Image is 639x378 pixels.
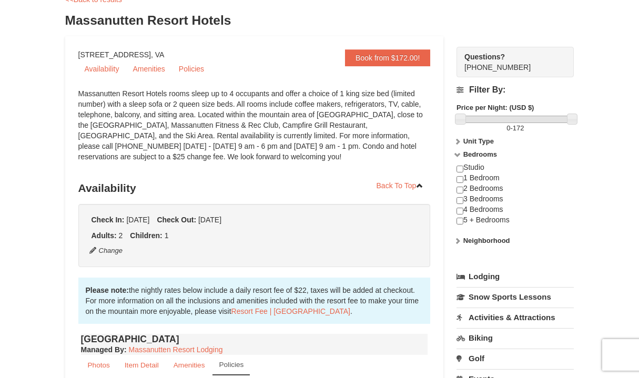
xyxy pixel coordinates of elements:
small: Photos [88,361,110,369]
a: Lodging [457,267,574,286]
small: Policies [219,361,244,369]
a: Activities & Attractions [457,308,574,327]
strong: Neighborhood [463,237,510,244]
a: Massanutten Resort Lodging [129,345,223,354]
strong: Questions? [464,53,505,61]
strong: Price per Night: (USD $) [457,104,534,111]
strong: Unit Type [463,137,494,145]
span: Managed By [81,345,124,354]
a: Book from $172.00! [345,49,430,66]
strong: Bedrooms [463,150,497,158]
a: Back To Top [370,178,431,193]
span: 2 [119,231,123,240]
div: Studio 1 Bedroom 2 Bedrooms 3 Bedrooms 4 Bedrooms 5 + Bedrooms [457,162,574,236]
h3: Availability [78,178,431,199]
span: 1 [165,231,169,240]
strong: Please note: [86,286,129,294]
label: - [457,123,574,134]
a: Biking [457,328,574,348]
h3: Massanutten Resort Hotels [65,10,574,31]
span: [DATE] [198,216,221,224]
button: Change [89,245,124,257]
a: Availability [78,61,126,77]
div: Massanutten Resort Hotels rooms sleep up to 4 occupants and offer a choice of 1 king size bed (li... [78,88,431,172]
a: Golf [457,349,574,368]
strong: : [81,345,127,354]
span: 0 [506,124,510,132]
span: 172 [513,124,524,132]
strong: Check Out: [157,216,196,224]
span: [PHONE_NUMBER] [464,52,555,71]
a: Snow Sports Lessons [457,287,574,307]
a: Amenities [126,61,171,77]
h4: Filter By: [457,85,574,95]
a: Policies [212,355,250,375]
small: Amenities [174,361,205,369]
a: Photos [81,355,117,375]
a: Amenities [167,355,212,375]
h4: [GEOGRAPHIC_DATA] [81,334,428,344]
div: the nightly rates below include a daily resort fee of $22, taxes will be added at checkout. For m... [78,278,431,324]
a: Policies [173,61,210,77]
strong: Check In: [92,216,125,224]
a: Item Detail [118,355,166,375]
strong: Children: [130,231,162,240]
span: [DATE] [126,216,149,224]
a: Resort Fee | [GEOGRAPHIC_DATA] [231,307,350,315]
small: Item Detail [125,361,159,369]
strong: Adults: [92,231,117,240]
